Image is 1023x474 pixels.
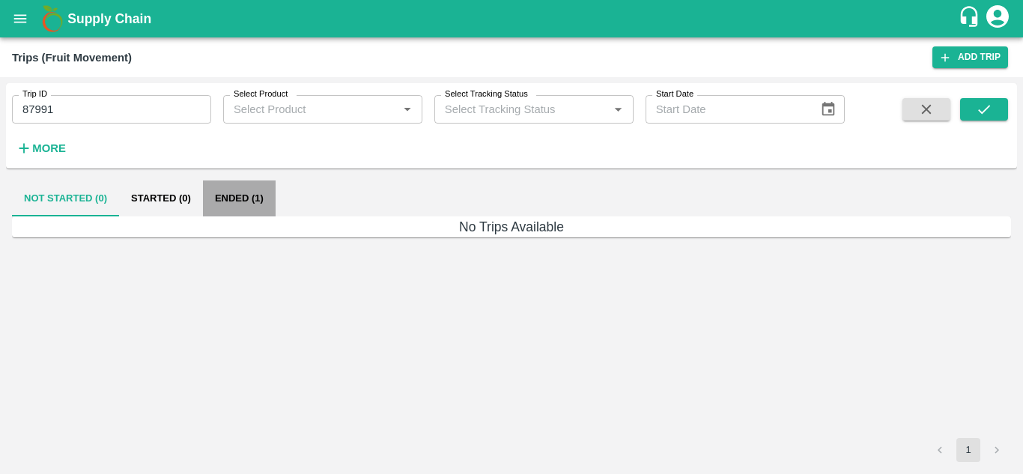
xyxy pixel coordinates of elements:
input: Start Date [646,95,809,124]
label: Select Tracking Status [445,88,528,100]
b: Supply Chain [67,11,151,26]
button: Started (0) [119,180,203,216]
input: Enter Trip ID [12,95,211,124]
button: open drawer [3,1,37,36]
h6: No Trips Available [12,216,1011,237]
div: customer-support [958,5,984,32]
button: Choose date [814,95,843,124]
button: Not Started (0) [12,180,119,216]
button: Open [398,100,417,119]
a: Supply Chain [67,8,958,29]
strong: More [32,142,66,154]
img: logo [37,4,67,34]
div: Trips (Fruit Movement) [12,48,132,67]
input: Select Product [228,100,393,119]
label: Start Date [656,88,693,100]
input: Select Tracking Status [439,100,585,119]
div: account of current user [984,3,1011,34]
label: Trip ID [22,88,47,100]
nav: pagination navigation [926,438,1011,462]
button: Open [608,100,628,119]
button: page 1 [956,438,980,462]
button: Ended (1) [203,180,276,216]
a: Add Trip [932,46,1008,68]
label: Select Product [234,88,288,100]
button: More [12,136,70,161]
